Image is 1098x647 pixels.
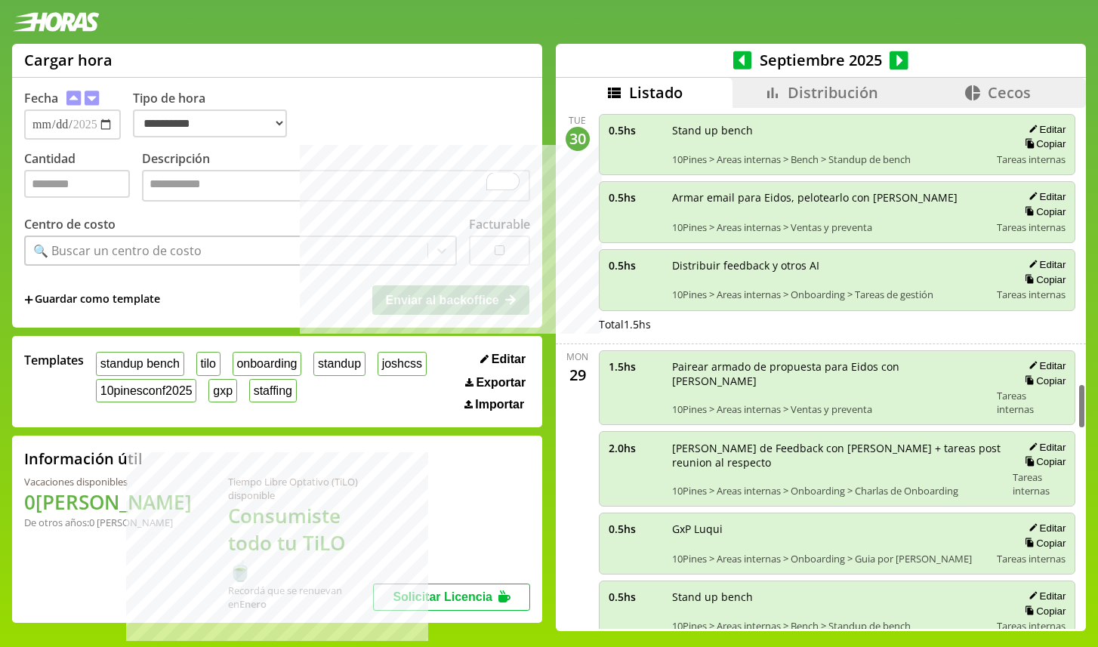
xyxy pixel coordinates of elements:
[24,216,116,233] label: Centro de costo
[33,242,202,259] div: 🔍 Buscar un centro de costo
[672,220,987,234] span: 10Pines > Areas internas > Ventas y preventa
[997,288,1066,301] span: Tareas internas
[609,590,662,604] span: 0.5 hs
[469,216,530,233] label: Facturable
[1020,137,1066,150] button: Copiar
[609,123,662,137] span: 0.5 hs
[393,590,492,603] span: Solicitar Licencia
[997,220,1066,234] span: Tareas internas
[672,153,987,166] span: 10Pines > Areas internas > Bench > Standup de bench
[239,597,267,611] b: Enero
[599,317,1076,331] div: Total 1.5 hs
[228,584,373,611] div: Recordá que se renuevan en
[1020,273,1066,286] button: Copiar
[313,352,365,375] button: standup
[1020,374,1066,387] button: Copiar
[1024,190,1066,203] button: Editar
[609,359,662,374] span: 1.5 hs
[1024,590,1066,602] button: Editar
[24,150,142,205] label: Cantidad
[24,90,58,106] label: Fecha
[24,516,192,529] div: De otros años: 0 [PERSON_NAME]
[24,50,113,70] h1: Cargar hora
[672,590,987,604] span: Stand up bench
[751,50,890,70] span: Septiembre 2025
[24,352,84,368] span: Templates
[24,448,143,469] h2: Información útil
[475,398,524,411] span: Importar
[566,127,590,151] div: 30
[24,475,192,488] div: Vacaciones disponibles
[672,619,987,633] span: 10Pines > Areas internas > Bench > Standup de bench
[672,441,1003,470] span: [PERSON_NAME] de Feedback con [PERSON_NAME] + tareas post reunion al respecto
[12,12,100,32] img: logotipo
[556,108,1086,629] div: scrollable content
[233,352,302,375] button: onboarding
[997,552,1066,565] span: Tareas internas
[476,376,526,390] span: Exportar
[196,352,221,375] button: tilo
[476,352,530,367] button: Editar
[997,153,1066,166] span: Tareas internas
[24,291,33,308] span: +
[461,375,530,390] button: Exportar
[1024,441,1066,454] button: Editar
[133,109,287,137] select: Tipo de hora
[1024,522,1066,535] button: Editar
[672,522,987,536] span: GxP Luqui
[1020,605,1066,618] button: Copiar
[566,350,588,363] div: Mon
[672,402,987,416] span: 10Pines > Areas internas > Ventas y preventa
[142,150,530,205] label: Descripción
[672,190,987,205] span: Armar email para Eidos, pelotearlo con [PERSON_NAME]
[1020,455,1066,468] button: Copiar
[96,352,184,375] button: standup bench
[1020,205,1066,218] button: Copiar
[997,389,1066,416] span: Tareas internas
[228,475,373,502] div: Tiempo Libre Optativo (TiLO) disponible
[672,552,987,565] span: 10Pines > Areas internas > Onboarding > Guia por [PERSON_NAME]
[609,441,662,455] span: 2.0 hs
[142,170,530,202] textarea: To enrich screen reader interactions, please activate Accessibility in Grammarly extension settings
[249,379,297,402] button: staffing
[492,353,526,366] span: Editar
[566,363,590,387] div: 29
[988,82,1031,103] span: Cecos
[609,258,662,273] span: 0.5 hs
[672,484,1003,498] span: 10Pines > Areas internas > Onboarding > Charlas de Onboarding
[672,258,987,273] span: Distribuir feedback y otros AI
[788,82,878,103] span: Distribución
[1020,537,1066,550] button: Copiar
[997,619,1066,633] span: Tareas internas
[1024,258,1066,271] button: Editar
[609,190,662,205] span: 0.5 hs
[672,123,987,137] span: Stand up bench
[629,82,683,103] span: Listado
[672,288,987,301] span: 10Pines > Areas internas > Onboarding > Tareas de gestión
[1024,123,1066,136] button: Editar
[208,379,236,402] button: gxp
[96,379,196,402] button: 10pinesconf2025
[1024,359,1066,372] button: Editar
[373,584,530,611] button: Solicitar Licencia
[378,352,427,375] button: joshcss
[133,90,299,140] label: Tipo de hora
[1013,470,1066,498] span: Tareas internas
[24,488,192,516] h1: 0 [PERSON_NAME]
[609,522,662,536] span: 0.5 hs
[24,170,130,198] input: Cantidad
[672,359,987,388] span: Pairear armado de propuesta para Eidos con [PERSON_NAME]
[24,291,160,308] span: +Guardar como template
[228,502,373,584] h1: Consumiste todo tu TiLO 🍵
[569,114,586,127] div: Tue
